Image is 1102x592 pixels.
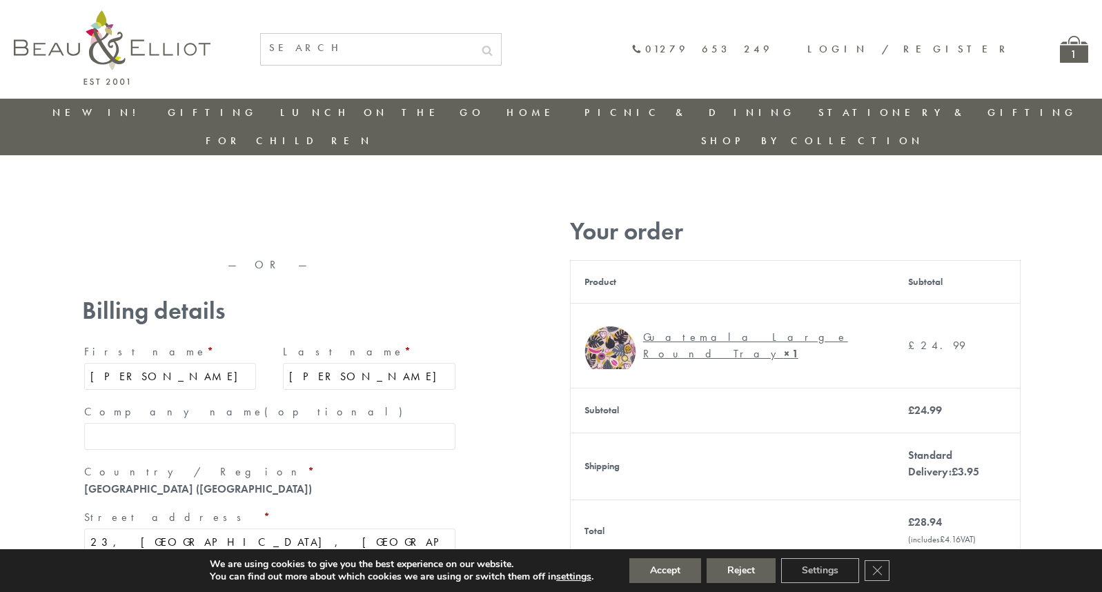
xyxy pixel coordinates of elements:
[908,533,976,545] small: (includes VAT)
[940,533,961,545] span: 4.16
[168,106,257,119] a: Gifting
[643,329,871,362] div: Guatemala Large Round Tray
[908,448,979,479] label: Standard Delivery:
[84,461,455,483] label: Country / Region
[894,260,1020,303] th: Subtotal
[781,558,859,583] button: Settings
[506,106,562,119] a: Home
[280,106,484,119] a: Lunch On The Go
[84,482,312,496] strong: [GEOGRAPHIC_DATA] ([GEOGRAPHIC_DATA])
[210,558,593,571] p: We are using cookies to give you the best experience on our website.
[908,515,914,529] span: £
[210,571,593,583] p: You can find out more about which cookies we are using or switch them off in .
[52,106,145,119] a: New in!
[283,341,455,363] label: Last name
[1060,36,1088,63] a: 1
[865,560,889,581] button: Close GDPR Cookie Banner
[952,464,979,479] bdi: 3.95
[79,212,460,245] iframe: Secure express checkout frame
[908,403,942,417] bdi: 24.99
[82,297,457,325] h3: Billing details
[629,558,701,583] button: Accept
[908,338,921,353] span: £
[818,106,1077,119] a: Stationery & Gifting
[784,346,798,361] strong: × 1
[584,317,881,374] a: Guatemala Large Round Tray Guatemala Large Round Tray× 1
[631,43,773,55] a: 01279 653 249
[264,404,411,419] span: (optional)
[556,571,591,583] button: settings
[952,464,958,479] span: £
[570,500,894,562] th: Total
[584,106,796,119] a: Picnic & Dining
[908,515,942,529] bdi: 28.94
[807,42,1012,56] a: Login / Register
[707,558,776,583] button: Reject
[908,338,965,353] bdi: 24.99
[261,34,473,62] input: SEARCH
[84,401,455,423] label: Company name
[570,260,894,303] th: Product
[584,317,636,369] img: Guatemala Large Round Tray
[701,134,924,148] a: Shop by collection
[84,506,455,529] label: Street address
[206,134,373,148] a: For Children
[14,10,210,85] img: logo
[908,403,914,417] span: £
[82,259,457,271] p: — OR —
[940,533,945,545] span: £
[570,433,894,500] th: Shipping
[84,529,455,555] input: House number and street name
[84,341,257,363] label: First name
[570,388,894,433] th: Subtotal
[570,217,1021,246] h3: Your order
